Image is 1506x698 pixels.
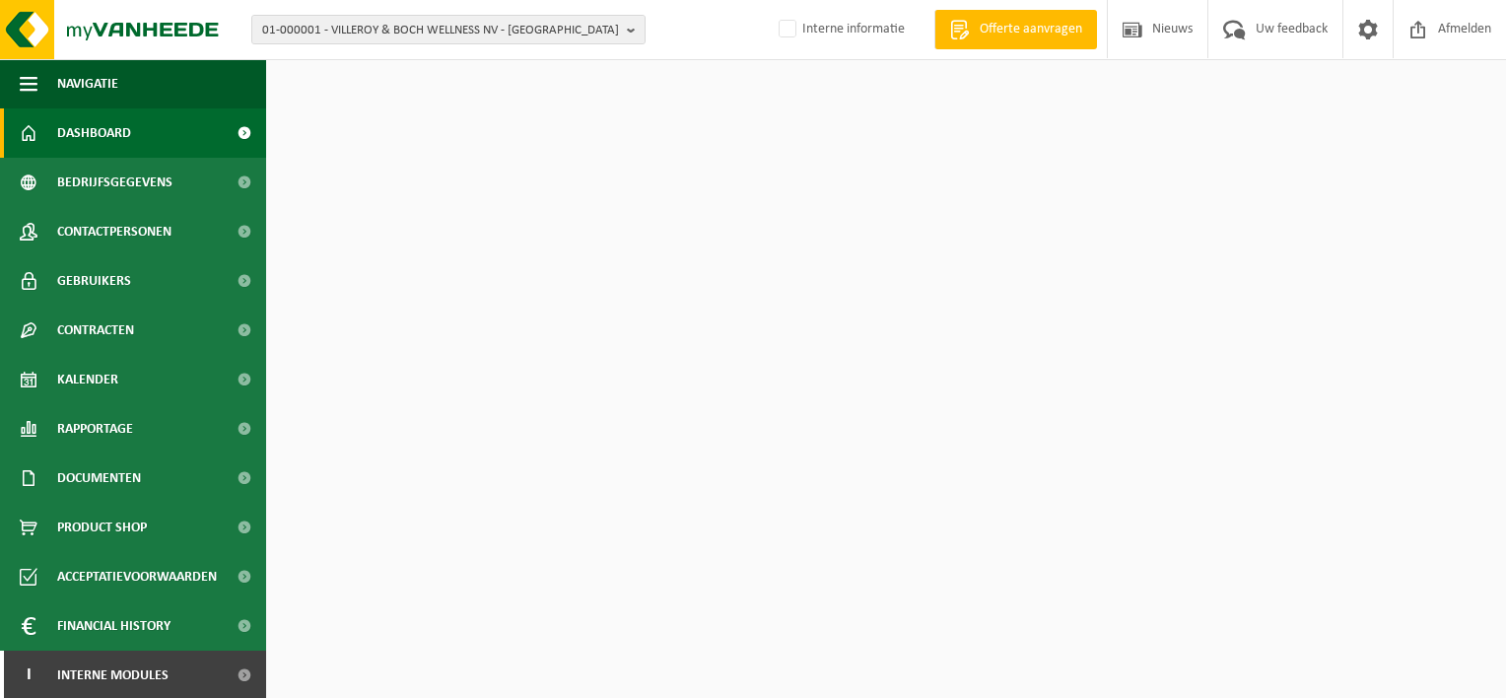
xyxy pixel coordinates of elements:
[57,256,131,306] span: Gebruikers
[975,20,1087,39] span: Offerte aanvragen
[57,404,133,454] span: Rapportage
[262,16,619,45] span: 01-000001 - VILLEROY & BOCH WELLNESS NV - [GEOGRAPHIC_DATA]
[57,158,172,207] span: Bedrijfsgegevens
[57,306,134,355] span: Contracten
[57,552,217,601] span: Acceptatievoorwaarden
[775,15,905,44] label: Interne informatie
[57,108,131,158] span: Dashboard
[251,15,646,44] button: 01-000001 - VILLEROY & BOCH WELLNESS NV - [GEOGRAPHIC_DATA]
[57,59,118,108] span: Navigatie
[57,355,118,404] span: Kalender
[57,207,171,256] span: Contactpersonen
[57,503,147,552] span: Product Shop
[934,10,1097,49] a: Offerte aanvragen
[57,454,141,503] span: Documenten
[57,601,171,651] span: Financial History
